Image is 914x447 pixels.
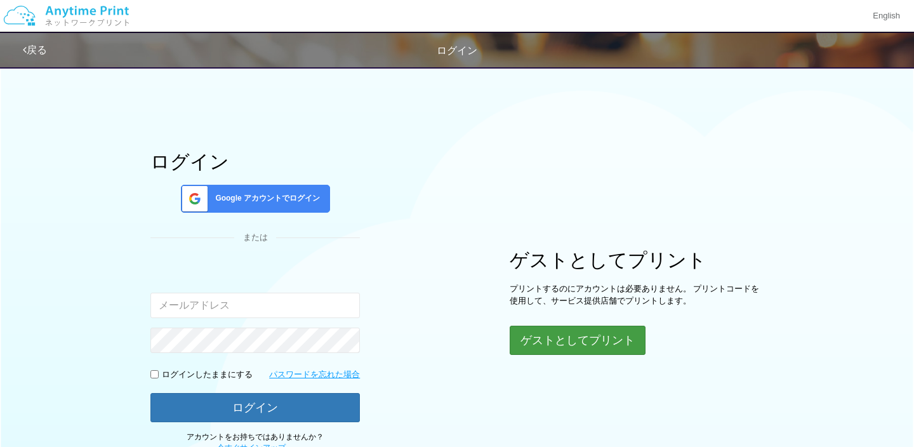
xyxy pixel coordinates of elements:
h1: ゲストとしてプリント [510,250,764,270]
div: または [150,232,360,244]
span: Google アカウントでログイン [210,193,320,204]
a: 戻る [23,44,47,55]
h1: ログイン [150,151,360,172]
span: ログイン [437,45,477,56]
button: ログイン [150,393,360,422]
a: パスワードを忘れた場合 [269,369,360,381]
button: ゲストとしてプリント [510,326,646,355]
p: ログインしたままにする [162,369,253,381]
p: プリントするのにアカウントは必要ありません。 プリントコードを使用して、サービス提供店舗でプリントします。 [510,283,764,307]
input: メールアドレス [150,293,360,318]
